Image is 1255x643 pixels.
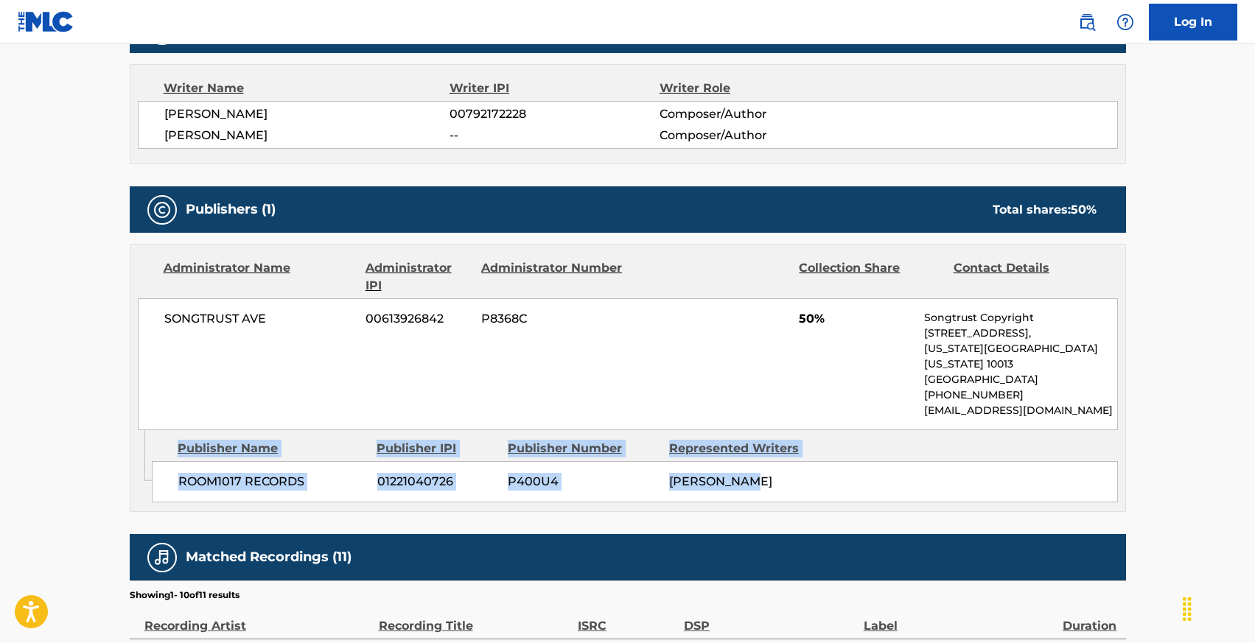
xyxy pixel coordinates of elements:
[508,473,658,491] span: P400U4
[379,602,570,635] div: Recording Title
[1063,602,1118,635] div: Duration
[164,259,354,295] div: Administrator Name
[153,201,171,219] img: Publishers
[1181,572,1255,643] iframe: Chat Widget
[377,440,497,457] div: Publisher IPI
[130,588,240,602] p: Showing 1 - 10 of 11 results
[178,473,366,491] span: ROOM1017 RECORDS
[508,440,658,457] div: Publisher Number
[924,372,1116,387] p: [GEOGRAPHIC_DATA]
[669,440,819,457] div: Represented Writers
[164,105,450,123] span: [PERSON_NAME]
[660,105,850,123] span: Composer/Author
[1116,13,1134,31] img: help
[450,127,659,144] span: --
[186,549,352,566] h5: Matched Recordings (11)
[1071,203,1097,217] span: 50 %
[481,259,624,295] div: Administrator Number
[924,310,1116,326] p: Songtrust Copyright
[18,11,74,32] img: MLC Logo
[366,310,470,328] span: 00613926842
[993,201,1097,219] div: Total shares:
[1149,4,1237,41] a: Log In
[366,259,470,295] div: Administrator IPI
[684,602,856,635] div: DSP
[1175,587,1199,631] div: Trascina
[1072,7,1102,37] a: Public Search
[660,127,850,144] span: Composer/Author
[1111,7,1140,37] div: Help
[924,403,1116,418] p: [EMAIL_ADDRESS][DOMAIN_NAME]
[377,473,497,491] span: 01221040726
[481,310,624,328] span: P8368C
[578,602,677,635] div: ISRC
[178,440,366,457] div: Publisher Name
[450,105,659,123] span: 00792172228
[1181,572,1255,643] div: Widget chat
[669,474,772,488] span: [PERSON_NAME]
[164,80,450,97] div: Writer Name
[144,602,371,635] div: Recording Artist
[660,80,850,97] div: Writer Role
[799,310,913,328] span: 50%
[186,201,276,218] h5: Publishers (1)
[864,602,1055,635] div: Label
[954,259,1097,295] div: Contact Details
[1078,13,1096,31] img: search
[153,549,171,566] img: Matched Recordings
[924,341,1116,372] p: [US_STATE][GEOGRAPHIC_DATA][US_STATE] 10013
[799,259,942,295] div: Collection Share
[164,310,355,328] span: SONGTRUST AVE
[450,80,660,97] div: Writer IPI
[924,387,1116,403] p: [PHONE_NUMBER]
[164,127,450,144] span: [PERSON_NAME]
[924,326,1116,341] p: [STREET_ADDRESS],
